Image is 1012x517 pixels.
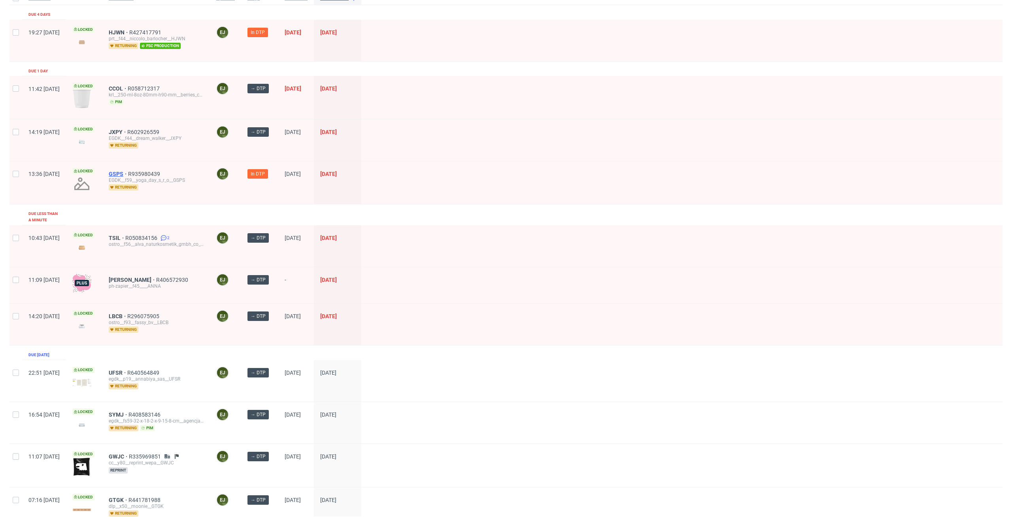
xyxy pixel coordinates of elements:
a: UFSR [109,370,127,376]
div: ph-zapier__f45____ANNA [109,283,204,289]
a: HJWN [109,29,129,36]
span: → DTP [251,369,266,376]
span: 11:07 [DATE] [28,453,60,460]
span: → DTP [251,411,266,418]
span: 13:36 [DATE] [28,171,60,177]
span: Locked [72,494,94,500]
span: [DATE] [320,235,337,241]
a: R058712317 [128,85,161,92]
img: version_two_editor_design.png [72,379,91,386]
span: returning [109,425,138,431]
a: GTGK [109,497,128,503]
div: prt__f44__niccolo_barlocher__HJWN [109,36,204,42]
span: 2 [167,235,170,241]
div: EGDK__f44__dream_walker__JXPY [109,135,204,142]
span: Locked [72,26,94,33]
span: returning [109,510,138,517]
a: R602926559 [127,129,161,135]
div: egdk__fs59-32-x-18-2-x-9-15-8-cm__agencja_good_mood__SYMJ [109,418,204,424]
img: version_two_editor_design [72,419,91,430]
a: GSPS [109,171,128,177]
span: → DTP [251,85,266,92]
span: 14:20 [DATE] [28,313,60,319]
span: [DATE] [285,85,301,92]
span: [DATE] [285,497,301,503]
a: R335969851 [129,453,162,460]
span: [DATE] [285,171,301,177]
figcaption: EJ [217,367,228,378]
span: → DTP [251,496,266,504]
a: TSIL [109,235,125,241]
span: returning [109,326,138,333]
span: GWJC [109,453,129,460]
span: [DATE] [320,313,337,319]
div: egdk__p19__annabiya_sas__UFSR [109,376,204,382]
span: [DATE] [285,129,301,135]
a: R296075905 [127,313,161,319]
span: R408583146 [128,411,162,418]
span: returning [109,184,138,191]
figcaption: EJ [217,83,228,94]
figcaption: EJ [217,311,228,322]
span: R427417791 [129,29,163,36]
span: → DTP [251,313,266,320]
span: → DTP [251,234,266,242]
figcaption: EJ [217,168,228,179]
span: Locked [72,168,94,174]
span: 11:09 [DATE] [28,277,60,283]
img: data [72,457,91,476]
figcaption: EJ [217,494,228,506]
span: Locked [72,310,94,317]
a: R935980439 [128,171,162,177]
div: cc__y80__reprint_wepa__GWJC [109,460,204,466]
span: [DATE] [320,29,337,36]
a: CCOL [109,85,128,92]
a: [PERSON_NAME] [109,277,156,283]
span: [DATE] [285,235,301,241]
span: Locked [72,409,94,415]
div: EGDK__f59__yoga_day_s_r_o__GSPS [109,177,204,183]
span: Locked [72,451,94,457]
img: version_two_editor_design [72,89,91,108]
a: JXPY [109,129,127,135]
img: version_two_editor_design [72,321,91,332]
span: Locked [72,83,94,89]
span: 19:27 [DATE] [28,29,60,36]
div: Due 1 day [28,68,48,74]
span: 22:51 [DATE] [28,370,60,376]
img: version_two_editor_design [72,136,91,147]
span: [DATE] [320,171,337,177]
span: In DTP [251,29,265,36]
figcaption: EJ [217,126,228,138]
span: Locked [72,126,94,132]
span: [DATE] [285,453,301,460]
span: [DATE] [285,313,301,319]
span: LBCB [109,313,127,319]
a: R050834156 [125,235,159,241]
span: [DATE] [320,370,336,376]
img: data [72,508,91,511]
a: R441781988 [128,497,162,503]
span: pim [109,99,124,105]
div: Due 4 days [28,11,50,18]
figcaption: EJ [217,27,228,38]
img: version_two_editor_design [72,242,91,253]
a: SYMJ [109,411,128,418]
span: Locked [72,232,94,238]
span: [DATE] [320,85,337,92]
span: returning [109,43,138,49]
figcaption: EJ [217,451,228,462]
span: In DTP [251,170,265,177]
span: [DATE] [320,497,336,503]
